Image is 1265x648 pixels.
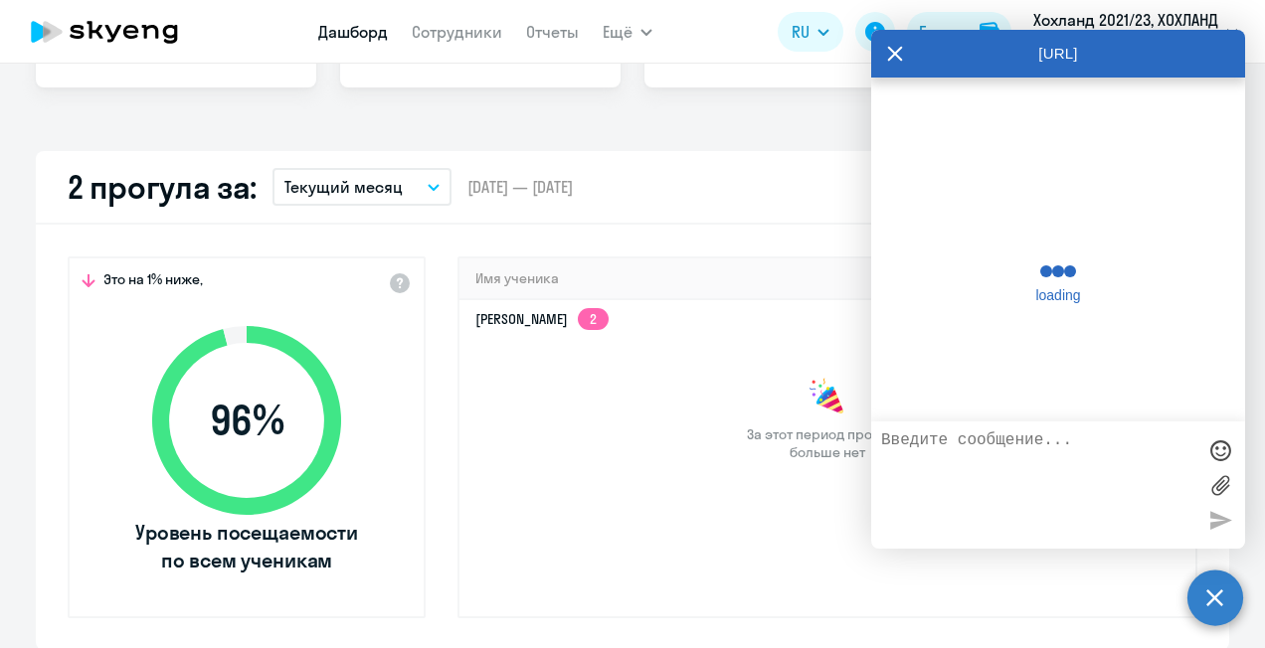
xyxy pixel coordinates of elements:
[578,308,609,330] app-skyeng-badge: 2
[808,378,847,417] img: congrats
[467,176,573,198] span: [DATE] — [DATE]
[980,22,999,42] img: balance
[907,12,1011,52] button: Балансbalance
[778,12,843,52] button: RU
[744,425,911,461] span: За этот период прогулов больше нет
[103,270,203,294] span: Это на 1% ниже,
[919,20,972,44] div: Баланс
[526,22,579,42] a: Отчеты
[318,22,388,42] a: Дашборд
[459,258,865,299] th: Имя ученика
[284,175,403,199] p: Текущий месяц
[871,287,1245,303] span: loading
[792,20,810,44] span: RU
[1023,8,1248,56] button: Хохланд 2021/23, ХОХЛАНД РУССЛАНД, ООО
[603,20,632,44] span: Ещё
[412,22,502,42] a: Сотрудники
[132,519,361,574] span: Уровень посещаемости по всем ученикам
[1205,470,1235,500] label: Лимит 10 файлов
[1033,8,1218,56] p: Хохланд 2021/23, ХОХЛАНД РУССЛАНД, ООО
[865,258,1195,299] th: Дата прогула
[68,167,257,207] h2: 2 прогула за:
[603,12,652,52] button: Ещё
[475,310,609,328] a: [PERSON_NAME]2
[132,397,361,444] span: 96 %
[272,168,452,206] button: Текущий месяц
